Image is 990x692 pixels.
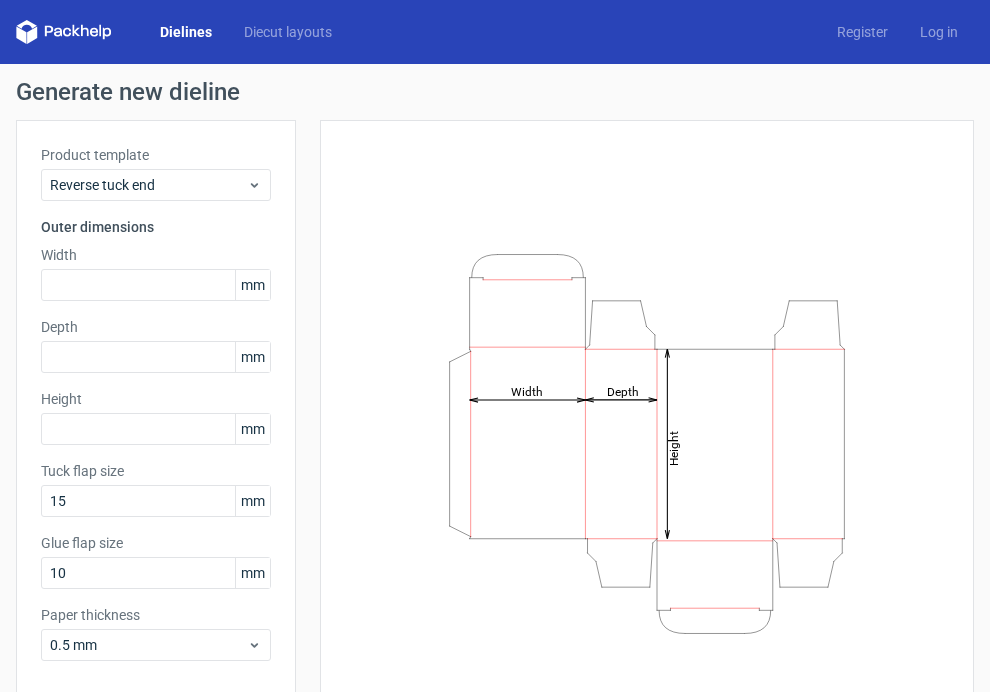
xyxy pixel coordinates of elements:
label: Width [41,245,271,265]
span: mm [235,414,270,444]
a: Diecut layouts [228,22,348,42]
tspan: Height [667,430,681,465]
span: mm [235,342,270,372]
h3: Outer dimensions [41,217,271,237]
label: Depth [41,317,271,337]
a: Register [821,22,904,42]
span: 0.5 mm [50,635,247,655]
label: Glue flap size [41,533,271,553]
label: Product template [41,145,271,165]
span: mm [235,558,270,588]
h1: Generate new dieline [16,80,974,104]
span: Reverse tuck end [50,175,247,195]
label: Paper thickness [41,605,271,625]
a: Log in [904,22,974,42]
tspan: Depth [607,384,639,398]
a: Dielines [144,22,228,42]
span: mm [235,486,270,516]
tspan: Width [511,384,543,398]
label: Height [41,389,271,409]
span: mm [235,270,270,300]
label: Tuck flap size [41,461,271,481]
